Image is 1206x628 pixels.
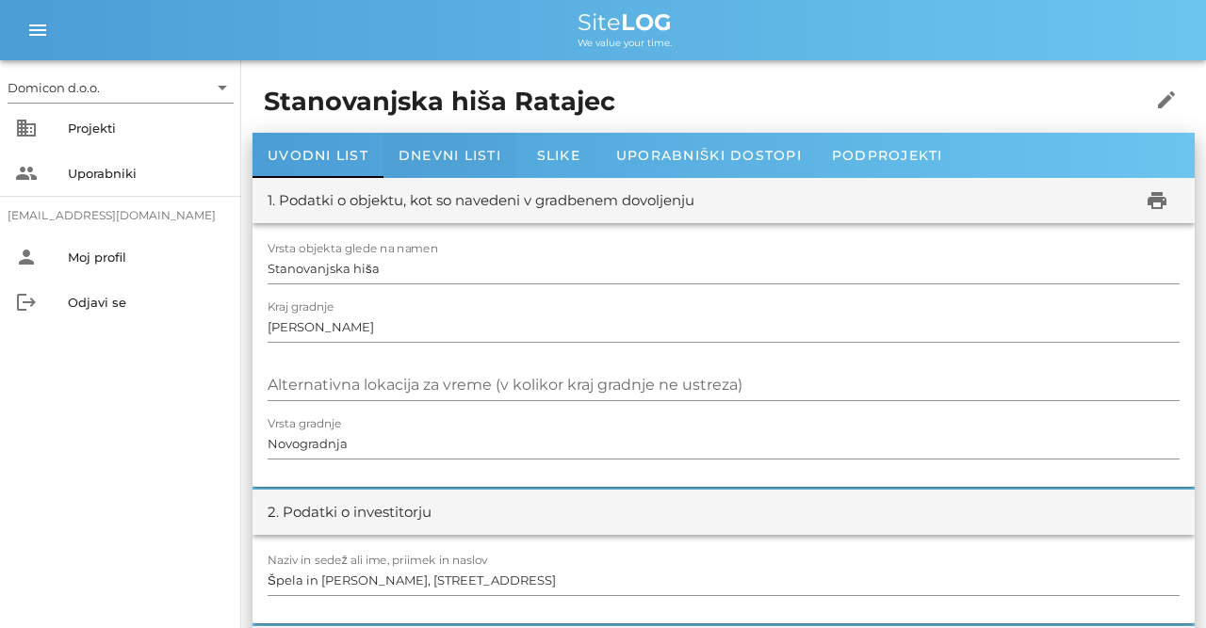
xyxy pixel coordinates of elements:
[68,166,226,181] div: Uporabniki
[8,79,100,96] div: Domicon d.o.o.
[537,147,580,164] span: Slike
[268,147,368,164] span: Uvodni list
[26,19,49,41] i: menu
[937,425,1206,628] iframe: Chat Widget
[578,37,672,49] span: We value your time.
[268,190,694,212] div: 1. Podatki o objektu, kot so navedeni v gradbenem dovoljenju
[832,147,943,164] span: Podprojekti
[8,72,234,103] div: Domicon d.o.o.
[268,554,488,568] label: Naziv in sedež ali ime, priimek in naslov
[268,502,432,523] div: 2. Podatki o investitorju
[15,291,38,314] i: logout
[68,295,226,310] div: Odjavi se
[68,121,226,136] div: Projekti
[15,117,38,139] i: business
[264,83,1107,121] h1: Stanovanjska hiša Ratajec
[268,417,342,431] label: Vrsta gradnje
[268,300,334,314] label: Kraj gradnje
[578,8,672,36] span: Site
[621,8,672,36] b: LOG
[1155,89,1178,111] i: edit
[937,425,1206,628] div: Pripomoček za klepet
[1146,189,1168,212] i: print
[268,242,438,256] label: Vrsta objekta glede na namen
[15,162,38,185] i: people
[399,147,501,164] span: Dnevni listi
[211,76,234,99] i: arrow_drop_down
[68,250,226,265] div: Moj profil
[616,147,802,164] span: Uporabniški dostopi
[15,246,38,268] i: person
